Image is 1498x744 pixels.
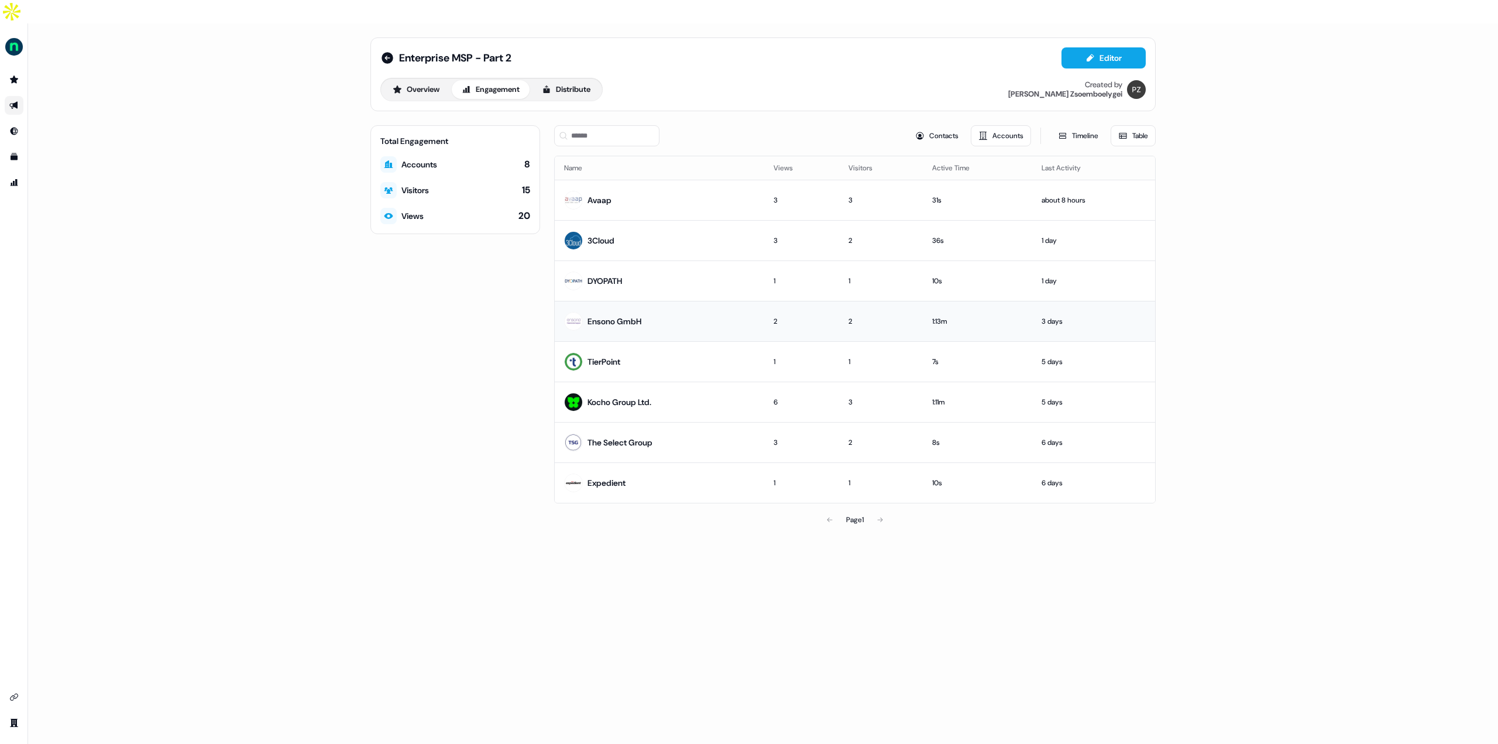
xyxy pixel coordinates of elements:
[401,184,429,196] div: Visitors
[5,148,23,166] a: Go to templates
[839,156,923,180] th: Visitors
[5,688,23,707] a: Go to integrations
[848,235,913,246] div: 2
[1061,53,1146,66] a: Editor
[524,158,530,171] div: 8
[1032,156,1155,180] th: Last Activity
[5,70,23,89] a: Go to prospects
[848,275,913,287] div: 1
[522,184,530,197] div: 15
[587,477,626,489] div: Expedient
[383,80,449,99] button: Overview
[587,316,641,327] div: Ensono GmbH
[932,194,1023,206] div: 31s
[848,477,913,489] div: 1
[5,122,23,140] a: Go to Inbound
[932,437,1023,448] div: 8s
[452,80,530,99] button: Engagement
[401,159,437,170] div: Accounts
[532,80,600,99] button: Distribute
[764,156,839,180] th: Views
[932,275,1023,287] div: 10s
[848,396,913,408] div: 3
[848,437,913,448] div: 2
[587,194,611,206] div: Avaap
[1042,437,1146,448] div: 6 days
[848,316,913,327] div: 2
[971,125,1031,146] button: Accounts
[1042,275,1146,287] div: 1 day
[774,316,829,327] div: 2
[399,51,511,65] span: Enterprise MSP - Part 2
[774,235,829,246] div: 3
[908,125,966,146] button: Contacts
[1042,356,1146,368] div: 5 days
[587,437,652,448] div: The Select Group
[932,235,1023,246] div: 36s
[1061,47,1146,68] button: Editor
[1127,80,1146,99] img: Petra
[5,714,23,732] a: Go to team
[774,396,829,408] div: 6
[1085,80,1122,90] div: Created by
[1042,396,1146,408] div: 5 days
[848,194,913,206] div: 3
[1042,477,1146,489] div: 6 days
[1050,125,1106,146] button: Timeline
[1042,235,1146,246] div: 1 day
[587,235,614,246] div: 3Cloud
[1042,194,1146,206] div: about 8 hours
[774,437,829,448] div: 3
[774,356,829,368] div: 1
[923,156,1033,180] th: Active Time
[848,356,913,368] div: 1
[518,210,530,222] div: 20
[380,135,530,147] div: Total Engagement
[932,477,1023,489] div: 10s
[774,275,829,287] div: 1
[587,275,622,287] div: DYOPATH
[1042,316,1146,327] div: 3 days
[555,156,764,180] th: Name
[1111,125,1156,146] button: Table
[587,356,620,368] div: TierPoint
[774,477,829,489] div: 1
[401,210,424,222] div: Views
[932,396,1023,408] div: 1:11m
[774,194,829,206] div: 3
[1008,90,1122,99] div: [PERSON_NAME] Zsoemboelygei
[587,396,651,408] div: Kocho Group Ltd.
[5,96,23,115] a: Go to outbound experience
[846,514,864,526] div: Page 1
[932,356,1023,368] div: 7s
[932,316,1023,327] div: 1:13m
[5,173,23,192] a: Go to attribution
